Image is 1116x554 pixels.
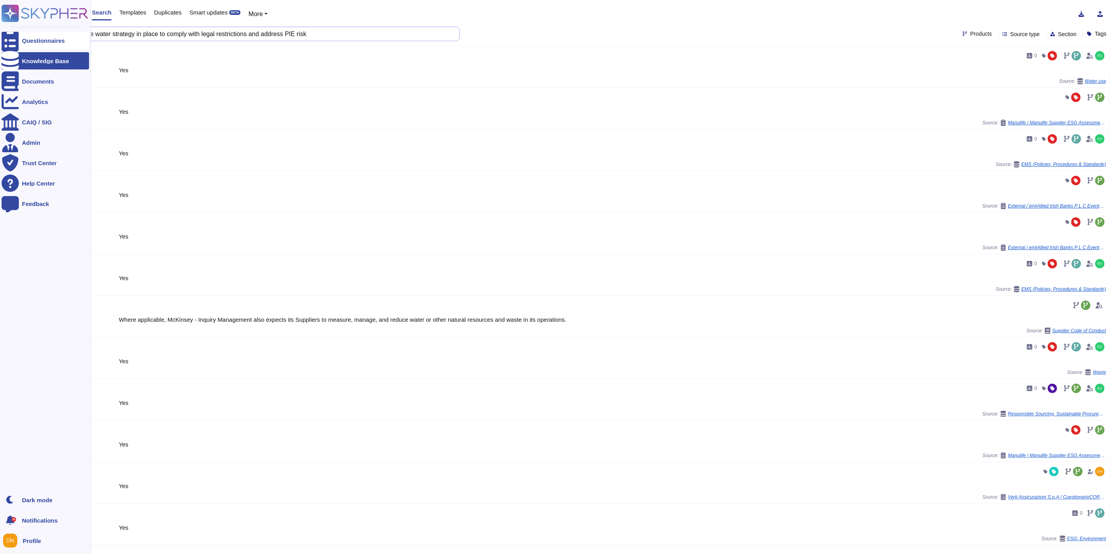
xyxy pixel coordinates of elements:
[248,9,268,19] button: More
[2,154,89,171] a: Trust Center
[22,119,52,125] div: CAIQ / SIG
[1027,328,1106,334] span: Source:
[119,317,1106,323] div: Where applicable, McKinsey - Inquiry Management also expects its Suppliers to measure, manage, an...
[2,113,89,131] a: CAIQ / SIG
[22,78,54,84] div: Documents
[1067,369,1106,375] span: Source:
[190,9,228,15] span: Smart updates
[1095,51,1105,60] img: user
[983,120,1106,126] span: Source:
[1095,342,1105,352] img: user
[1010,31,1040,37] span: Source type
[1008,453,1106,458] span: Manulife / Manulife Supplier ESG Assessment Questionnaire Supplier Version
[119,150,1106,156] div: Yes
[1067,536,1106,541] span: ESG: Environment
[1095,134,1105,144] img: user
[2,175,89,192] a: Help Center
[119,109,1106,115] div: Yes
[1008,204,1106,208] span: External / en#Allied Irish Banks P L C Event#873
[1008,120,1106,125] span: Manulife / Manulife Supplier ESG Assessment Questionnaire Supplier Version
[1095,467,1105,476] img: user
[119,441,1106,447] div: Yes
[1021,162,1106,167] span: EMS (Policies, Procedures & Standards)
[31,27,452,41] input: Search a question or template...
[22,99,48,105] div: Analytics
[22,38,65,44] div: Questionnaires
[2,93,89,110] a: Analytics
[22,518,58,523] span: Notifications
[119,192,1106,198] div: Yes
[23,538,41,544] span: Profile
[22,140,40,146] div: Admin
[1008,412,1106,416] span: Responsible Sourcing, Sustainable Procurement Policy
[1095,259,1105,268] img: user
[248,11,263,17] span: More
[119,67,1106,73] div: Yes
[1008,495,1106,499] span: Verti Assicurazioni S.p.A / CuestionarioCORE ENG Skypher
[119,275,1106,281] div: Yes
[1034,137,1037,141] span: 0
[983,203,1106,209] span: Source:
[1085,79,1106,84] span: Water use
[2,32,89,49] a: Questionnaires
[154,9,182,15] span: Duplicates
[1095,31,1107,36] span: Tags
[119,483,1106,489] div: Yes
[229,10,241,15] div: BETA
[2,532,23,549] button: user
[1095,384,1105,393] img: user
[970,31,992,36] span: Products
[22,497,53,503] div: Dark mode
[1058,31,1077,37] span: Section
[119,233,1106,239] div: Yes
[119,525,1106,530] div: Yes
[983,411,1106,417] span: Source:
[2,134,89,151] a: Admin
[1052,328,1106,333] span: Supplier Code of Conduct
[996,161,1106,168] span: Source:
[3,534,17,548] img: user
[2,52,89,69] a: Knowledge Base
[1021,287,1106,292] span: EMS (Policies, Procedures & Standards)
[983,494,1106,500] span: Source:
[1008,245,1106,250] span: External / en#Allied Irish Banks P L C Event#873
[119,400,1106,406] div: Yes
[1041,536,1106,542] span: Source:
[1034,53,1037,58] span: 0
[1034,344,1037,349] span: 0
[22,180,55,186] div: Help Center
[22,58,69,64] div: Knowledge Base
[1034,261,1037,266] span: 0
[119,9,146,15] span: Templates
[983,244,1106,251] span: Source:
[983,452,1106,459] span: Source:
[1080,511,1083,516] span: 0
[1034,386,1037,391] span: 0
[22,201,49,207] div: Feedback
[2,195,89,212] a: Feedback
[22,160,57,166] div: Trust Center
[2,73,89,90] a: Documents
[11,517,16,522] div: 9+
[996,286,1106,292] span: Source:
[119,358,1106,364] div: Yes
[1059,78,1106,84] span: Source:
[92,9,111,15] span: Search
[1093,370,1106,375] span: Waste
